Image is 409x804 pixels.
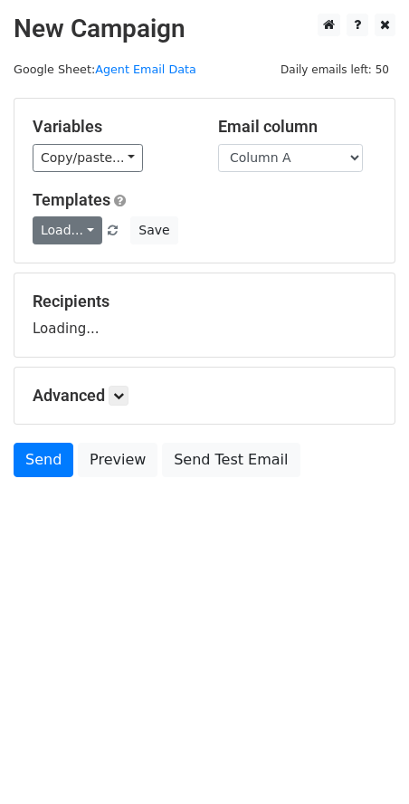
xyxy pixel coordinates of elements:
h2: New Campaign [14,14,395,44]
a: Daily emails left: 50 [274,62,395,76]
iframe: Chat Widget [319,717,409,804]
a: Templates [33,190,110,209]
button: Save [130,216,177,244]
a: Send Test Email [162,443,300,477]
h5: Variables [33,117,191,137]
h5: Advanced [33,386,376,406]
a: Agent Email Data [95,62,196,76]
h5: Email column [218,117,376,137]
a: Preview [78,443,157,477]
span: Daily emails left: 50 [274,60,395,80]
h5: Recipients [33,292,376,311]
a: Copy/paste... [33,144,143,172]
div: Loading... [33,292,376,339]
a: Send [14,443,73,477]
small: Google Sheet: [14,62,196,76]
a: Load... [33,216,102,244]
